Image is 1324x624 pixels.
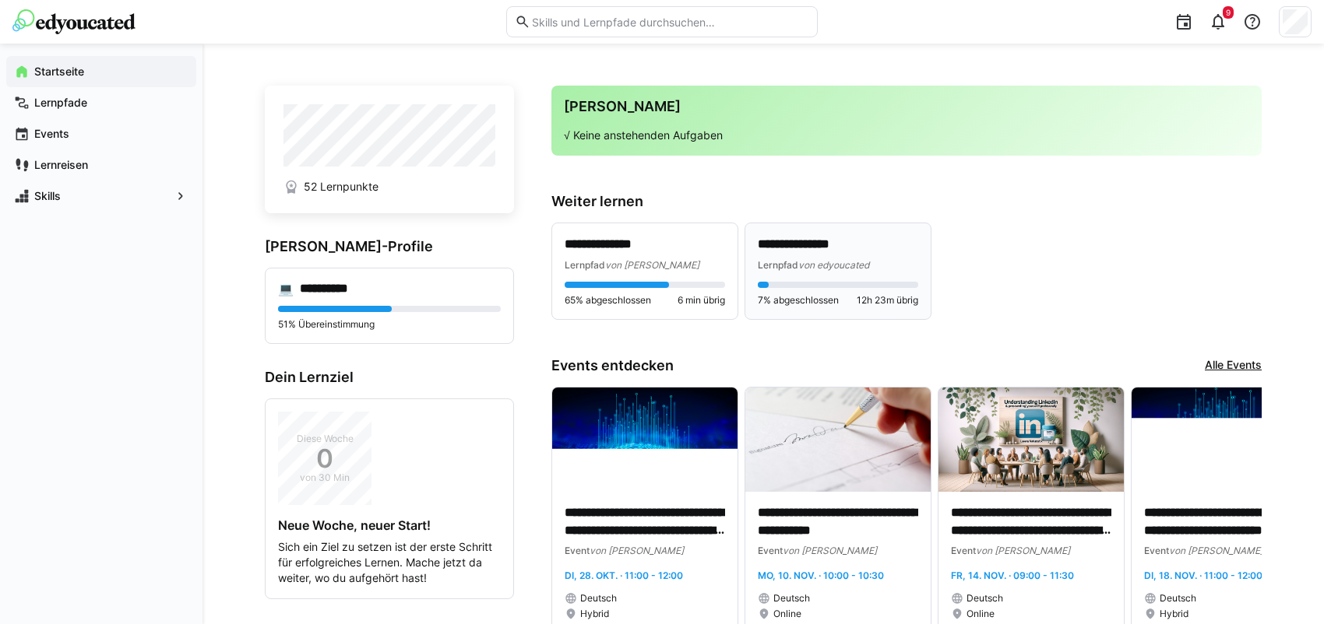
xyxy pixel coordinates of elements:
[605,259,699,271] span: von [PERSON_NAME]
[551,357,674,374] h3: Events entdecken
[783,545,877,556] span: von [PERSON_NAME]
[798,259,869,271] span: von edyoucated
[951,545,976,556] span: Event
[1144,570,1262,581] span: Di, 18. Nov. · 11:00 - 12:00
[773,608,801,620] span: Online
[1160,592,1196,605] span: Deutsch
[278,539,501,586] p: Sich ein Ziel zu setzen ist der erste Schritt für erfolgreiches Lernen. Mache jetzt da weiter, wo...
[967,608,995,620] span: Online
[967,592,1003,605] span: Deutsch
[530,15,809,29] input: Skills und Lernpfade durchsuchen…
[278,318,501,331] p: 51% Übereinstimmung
[278,281,294,296] div: 💻️
[265,369,514,386] h3: Dein Lernziel
[745,387,931,492] img: image
[1226,8,1231,17] span: 9
[1160,608,1188,620] span: Hybrid
[1205,357,1262,374] a: Alle Events
[857,294,918,307] span: 12h 23m übrig
[551,193,1262,210] h3: Weiter lernen
[758,259,798,271] span: Lernpfad
[758,545,783,556] span: Event
[278,517,501,533] h4: Neue Woche, neuer Start!
[265,238,514,255] h3: [PERSON_NAME]-Profile
[565,259,605,271] span: Lernpfad
[565,570,683,581] span: Di, 28. Okt. · 11:00 - 12:00
[678,294,725,307] span: 6 min übrig
[1132,387,1317,492] img: image
[304,179,379,195] span: 52 Lernpunkte
[1169,545,1263,556] span: von [PERSON_NAME]
[590,545,684,556] span: von [PERSON_NAME]
[976,545,1070,556] span: von [PERSON_NAME]
[565,294,651,307] span: 65% abgeschlossen
[758,294,839,307] span: 7% abgeschlossen
[564,98,1249,115] h3: [PERSON_NAME]
[938,387,1124,492] img: image
[565,545,590,556] span: Event
[564,128,1249,143] p: √ Keine anstehenden Aufgaben
[1144,545,1169,556] span: Event
[773,592,810,605] span: Deutsch
[580,608,609,620] span: Hybrid
[758,570,884,581] span: Mo, 10. Nov. · 10:00 - 10:30
[951,570,1074,581] span: Fr, 14. Nov. · 09:00 - 11:30
[580,592,617,605] span: Deutsch
[552,387,738,492] img: image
